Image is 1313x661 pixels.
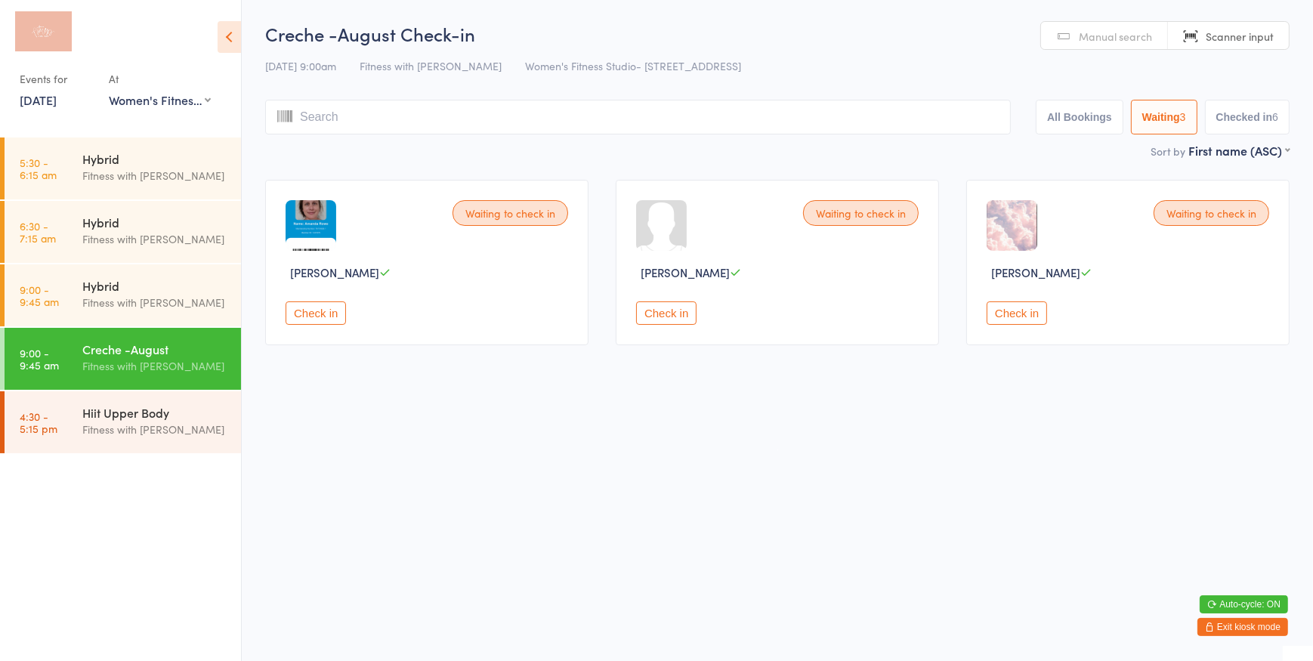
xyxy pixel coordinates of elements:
a: 4:30 -5:15 pmHiit Upper BodyFitness with [PERSON_NAME] [5,391,241,453]
button: Checked in6 [1205,100,1290,134]
time: 6:30 - 7:15 am [20,220,56,244]
div: Fitness with [PERSON_NAME] [82,294,228,311]
button: Check in [636,301,697,325]
div: At [109,66,211,91]
img: image1752455237.png [987,200,1037,251]
h2: Creche -August Check-in [265,21,1290,46]
span: Scanner input [1206,29,1274,44]
a: 9:00 -9:45 amHybridFitness with [PERSON_NAME] [5,264,241,326]
div: Waiting to check in [1154,200,1269,226]
div: Waiting to check in [803,200,919,226]
time: 5:30 - 6:15 am [20,156,57,181]
a: 6:30 -7:15 amHybridFitness with [PERSON_NAME] [5,201,241,263]
div: Fitness with [PERSON_NAME] [82,230,228,248]
button: All Bookings [1036,100,1123,134]
div: Events for [20,66,94,91]
button: Exit kiosk mode [1197,618,1288,636]
time: 9:00 - 9:45 am [20,347,59,371]
label: Sort by [1151,144,1185,159]
div: Hybrid [82,150,228,167]
button: Auto-cycle: ON [1200,595,1288,613]
img: image1752303315.png [286,200,336,251]
div: Fitness with [PERSON_NAME] [82,167,228,184]
span: Women's Fitness Studio- [STREET_ADDRESS] [525,58,741,73]
div: Hiit Upper Body [82,404,228,421]
span: Manual search [1079,29,1152,44]
input: Search [265,100,1011,134]
span: [PERSON_NAME] [290,264,379,280]
span: [PERSON_NAME] [991,264,1080,280]
div: Hybrid [82,214,228,230]
a: 9:00 -9:45 amCreche -AugustFitness with [PERSON_NAME] [5,328,241,390]
div: 6 [1272,111,1278,123]
a: [DATE] [20,91,57,108]
time: 4:30 - 5:15 pm [20,410,57,434]
span: [DATE] 9:00am [265,58,336,73]
div: Hybrid [82,277,228,294]
a: 5:30 -6:15 amHybridFitness with [PERSON_NAME] [5,137,241,199]
button: Check in [286,301,346,325]
div: Fitness with [PERSON_NAME] [82,357,228,375]
button: Check in [987,301,1047,325]
div: Creche -August [82,341,228,357]
div: Women's Fitness Studio- [STREET_ADDRESS] [109,91,211,108]
div: Fitness with [PERSON_NAME] [82,421,228,438]
img: Fitness with Zoe [15,11,72,51]
div: 3 [1180,111,1186,123]
div: Waiting to check in [453,200,568,226]
button: Waiting3 [1131,100,1197,134]
div: First name (ASC) [1188,142,1290,159]
span: Fitness with [PERSON_NAME] [360,58,502,73]
time: 9:00 - 9:45 am [20,283,59,307]
span: [PERSON_NAME] [641,264,730,280]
